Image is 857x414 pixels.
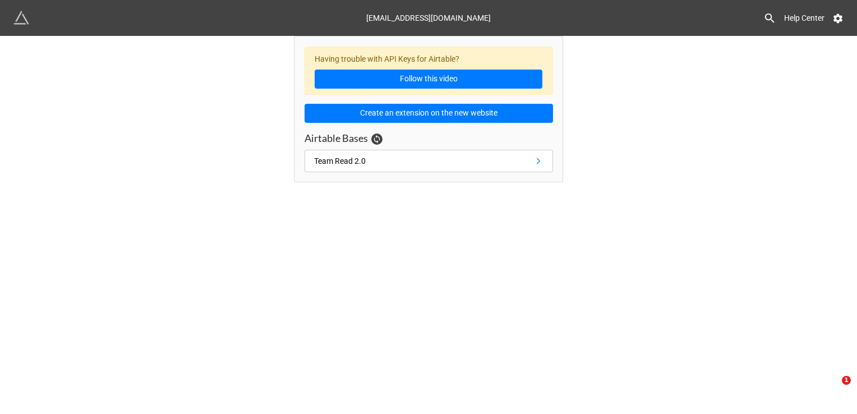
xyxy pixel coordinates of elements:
iframe: Intercom live chat [819,376,846,403]
span: 1 [842,376,851,385]
a: Help Center [776,8,832,28]
button: Create an extension on the new website [305,104,553,123]
a: Team Read 2.0 [305,150,553,172]
div: Having trouble with API Keys for Airtable? [305,47,553,95]
div: [EMAIL_ADDRESS][DOMAIN_NAME] [366,8,491,28]
h3: Airtable Bases [305,132,368,145]
a: Follow this video [315,70,542,89]
a: Sync Base Structure [371,134,383,145]
div: Team Read 2.0 [314,155,366,167]
img: miniextensions-icon.73ae0678.png [13,10,29,26]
